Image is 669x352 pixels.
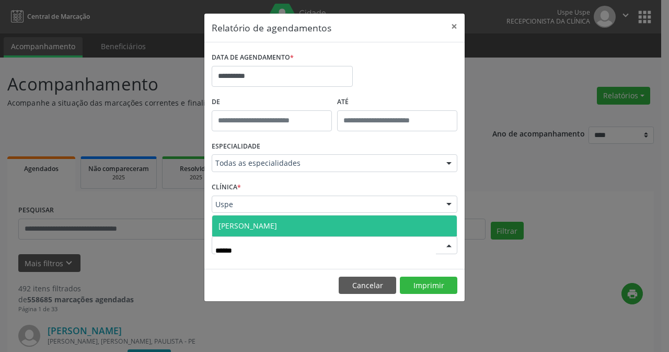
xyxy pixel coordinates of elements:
span: [PERSON_NAME] [218,221,277,231]
label: ESPECIALIDADE [212,139,260,155]
label: DATA DE AGENDAMENTO [212,50,294,66]
button: Close [444,14,465,39]
span: Uspe [215,199,436,210]
h5: Relatório de agendamentos [212,21,331,35]
button: Imprimir [400,277,457,294]
label: De [212,94,332,110]
label: CLÍNICA [212,179,241,196]
button: Cancelar [339,277,396,294]
label: ATÉ [337,94,457,110]
span: Todas as especialidades [215,158,436,168]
